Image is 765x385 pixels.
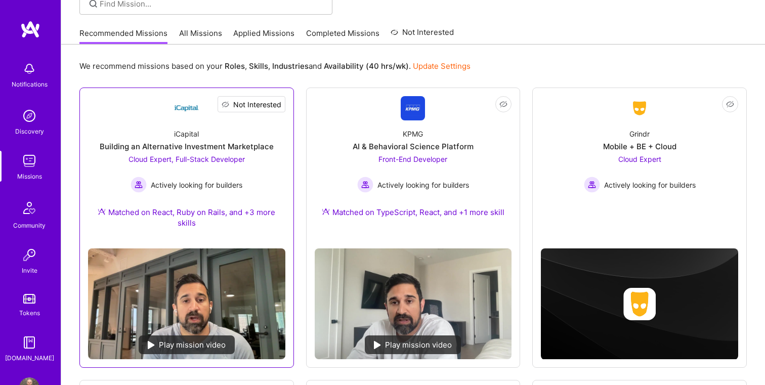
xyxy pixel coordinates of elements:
[374,341,381,349] img: play
[151,180,242,190] span: Actively looking for builders
[315,248,512,359] img: No Mission
[403,129,423,139] div: KPMG
[15,126,44,137] div: Discovery
[618,155,661,163] span: Cloud Expert
[88,96,285,240] a: Not InterestedCompany LogoiCapitalBuilding an Alternative Investment MarketplaceCloud Expert, Ful...
[726,100,734,108] i: icon EyeClosed
[324,61,409,71] b: Availability (40 hrs/wk)
[17,171,42,182] div: Missions
[79,28,167,45] a: Recommended Missions
[541,96,738,224] a: Company LogoGrindrMobile + BE + CloudCloud Expert Actively looking for buildersActively looking f...
[584,177,600,193] img: Actively looking for builders
[225,61,245,71] b: Roles
[19,245,39,265] img: Invite
[218,96,285,112] button: Not Interested
[19,59,39,79] img: bell
[139,335,235,354] div: Play mission video
[17,196,41,220] img: Community
[272,61,309,71] b: Industries
[629,129,650,139] div: Grindr
[604,180,696,190] span: Actively looking for builders
[179,28,222,45] a: All Missions
[222,101,229,108] i: icon EyeClosed
[391,26,454,45] a: Not Interested
[603,141,676,152] div: Mobile + BE + Cloud
[5,353,54,363] div: [DOMAIN_NAME]
[233,28,294,45] a: Applied Missions
[100,141,274,152] div: Building an Alternative Investment Marketplace
[249,61,268,71] b: Skills
[413,61,471,71] a: Update Settings
[377,180,469,190] span: Actively looking for builders
[98,207,106,216] img: Ateam Purple Icon
[19,106,39,126] img: discovery
[499,100,507,108] i: icon EyeClosed
[315,96,512,240] a: Company LogoKPMGAI & Behavioral Science PlatformFront-End Developer Actively looking for builders...
[19,332,39,353] img: guide book
[353,141,474,152] div: AI & Behavioral Science Platform
[541,248,738,360] img: cover
[88,248,285,359] img: No Mission
[23,294,35,304] img: tokens
[233,99,281,110] span: Not Interested
[306,28,379,45] a: Completed Missions
[131,177,147,193] img: Actively looking for builders
[12,79,48,90] div: Notifications
[19,308,40,318] div: Tokens
[623,288,656,320] img: Company logo
[129,155,245,163] span: Cloud Expert, Full-Stack Developer
[175,96,199,120] img: Company Logo
[174,129,199,139] div: iCapital
[627,99,652,117] img: Company Logo
[357,177,373,193] img: Actively looking for builders
[13,220,46,231] div: Community
[365,335,461,354] div: Play mission video
[401,96,425,120] img: Company Logo
[79,61,471,71] p: We recommend missions based on your , , and .
[378,155,447,163] span: Front-End Developer
[322,207,330,216] img: Ateam Purple Icon
[88,207,285,228] div: Matched on React, Ruby on Rails, and +3 more skills
[322,207,504,218] div: Matched on TypeScript, React, and +1 more skill
[19,151,39,171] img: teamwork
[20,20,40,38] img: logo
[148,341,155,349] img: play
[22,265,37,276] div: Invite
